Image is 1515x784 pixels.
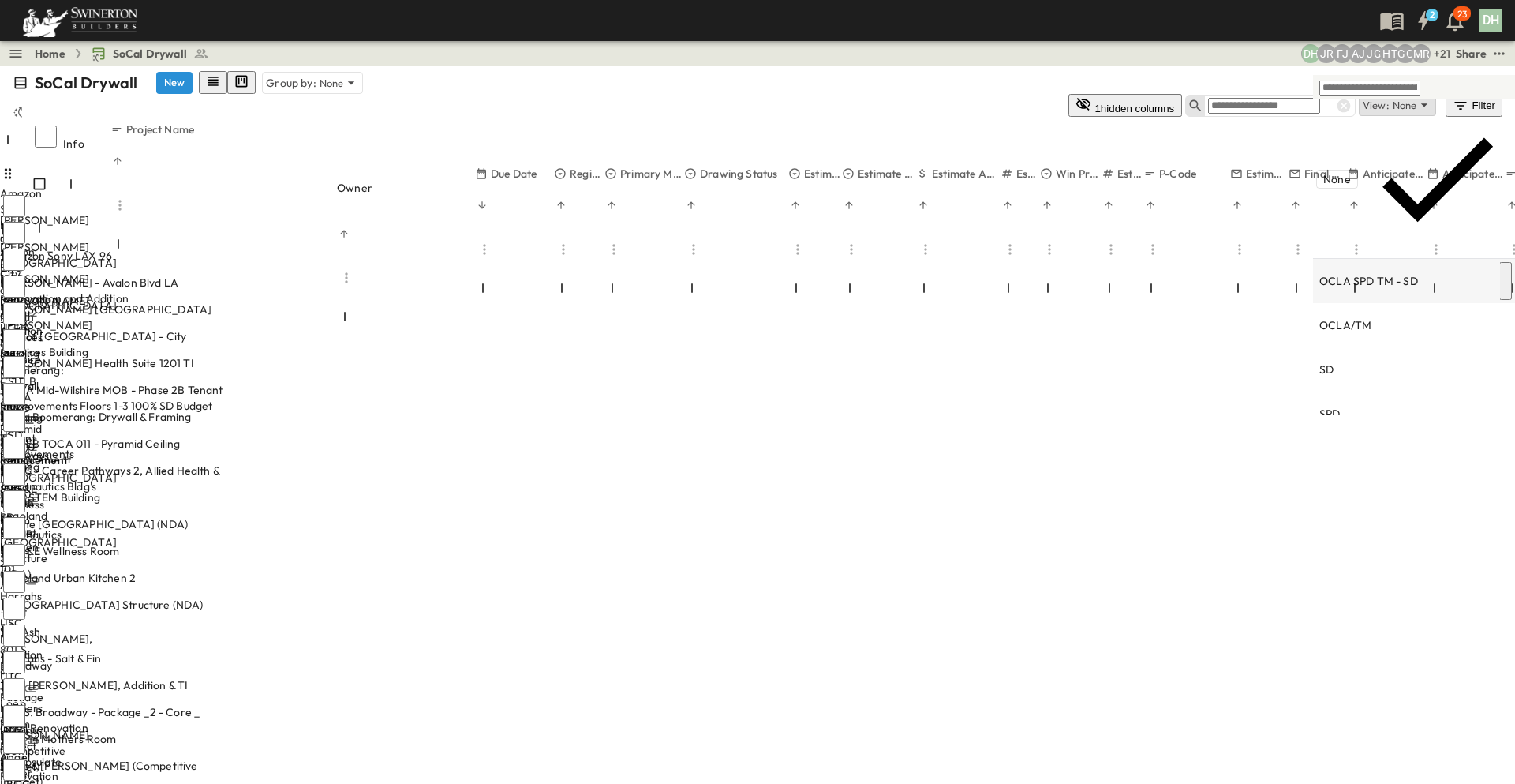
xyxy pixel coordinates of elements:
[3,382,223,414] span: UCLA Mid-Wilshire MOB - Phase 2B Tenant Improvements Floors 1-3 100% SD Budget
[110,154,125,168] button: Sort
[1319,406,1341,422] p: SPD
[1490,44,1509,63] button: test
[35,46,65,62] a: Home
[3,517,25,539] input: Select row
[3,571,25,593] input: Select row
[156,72,193,94] button: New
[1323,171,1351,187] p: None
[3,276,25,298] input: Select row
[63,122,110,166] div: Info
[3,249,25,271] input: Select row
[3,543,119,559] span: SDG&E Wellness Room
[199,71,227,94] button: row view
[3,598,25,620] input: Select row
[1316,103,1512,255] div: None
[1316,351,1500,388] div: SD
[1479,9,1502,32] div: DH
[3,356,25,378] input: Select row
[3,355,194,371] span: [PERSON_NAME] Health Suite 1201 TI
[1430,9,1435,21] h6: 2
[3,678,25,700] input: Select row
[3,625,25,647] input: Select row
[1457,8,1467,21] p: 23
[1434,46,1450,62] p: + 21
[91,46,209,62] a: SoCal Drywall
[1319,362,1334,377] p: SD
[3,544,25,566] input: Select row
[1316,262,1500,300] div: OCLA SPD TM - SD
[113,46,187,62] span: SoCal Drywall
[3,463,223,494] span: SBVC - Career Pathways 2, Allied Health & Aeronautics Bldg's
[1408,6,1439,35] button: 2
[1319,273,1418,289] p: OCLA SPD TM - SD
[3,490,25,512] input: Select row
[3,437,25,459] input: Select row
[3,436,223,467] span: CSULB TOCA 011 - Pyramid Ceiling Replacement
[3,248,112,264] span: Amazon Sony LAX 96
[3,302,25,324] input: Select row
[1477,7,1504,34] button: DH
[1396,44,1415,63] div: Gerrad Gerber (gerrad.gerber@swinerton.com)
[3,275,223,306] span: [PERSON_NAME] - Avalon Blvd LA Renovation and Addition
[3,570,136,586] span: Legoland Urban Kitchen 2
[1333,44,1352,63] div: Francisco J. Sanchez (frsanchez@swinerton.com)
[3,222,25,244] input: Select row
[3,328,223,360] span: City of [GEOGRAPHIC_DATA] - City Services Building
[3,409,192,425] span: Meta Boomerang: Drywall & Framing
[3,490,100,505] span: USD STEM Building
[320,75,344,91] p: None
[3,302,223,333] span: [PERSON_NAME] [GEOGRAPHIC_DATA][PERSON_NAME]
[35,126,57,148] input: Select all rows
[1317,44,1336,63] div: Joshua Russell (joshua.russell@swinerton.com)
[1319,317,1371,333] p: OCLA/TM
[227,71,256,94] button: kanban view
[1068,94,1182,117] button: 1hidden columns
[1316,306,1500,344] div: OCLA/TM
[1456,46,1487,62] div: Share
[35,72,137,94] p: SoCal Drywall
[3,732,25,754] input: Select row
[199,71,256,94] div: table view
[1301,44,1320,63] div: Daryll Hayward (daryll.hayward@swinerton.com)
[3,651,25,673] input: Select row
[126,122,194,137] p: Project Name
[3,597,204,613] span: [GEOGRAPHIC_DATA] Structure (NDA)
[35,46,219,62] nav: breadcrumbs
[19,4,140,37] img: 6c363589ada0b36f064d841b69d3a419a338230e66bb0a533688fa5cc3e9e735.png
[3,704,223,736] span: 801 S. Broadway - Package _2 - Core _ Shell Renovation
[1364,44,1383,63] div: Jorge Garcia (jorgarcia@swinerton.com)
[266,75,316,91] p: Group by:
[3,516,188,532] span: Celine [GEOGRAPHIC_DATA] (NDA)
[3,677,188,693] span: USC [PERSON_NAME], Addition & TI
[3,705,25,727] input: Select row
[3,410,25,432] input: Select row
[3,329,25,351] input: Select row
[3,463,25,486] input: Select row
[3,383,25,405] input: Select row
[1349,44,1367,63] div: Anthony Jimenez (anthony.jimenez@swinerton.com)
[3,651,101,666] span: Harrahs - Salt & Fin
[3,759,25,781] input: Select row
[1316,395,1500,433] div: SPD
[1412,44,1431,63] div: Meghana Raj (meghana.raj@swinerton.com)
[3,731,116,747] span: UTC 14 Mothers Room
[1380,44,1399,63] div: Haaris Tahmas (haaris.tahmas@swinerton.com)
[3,195,25,217] input: Select row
